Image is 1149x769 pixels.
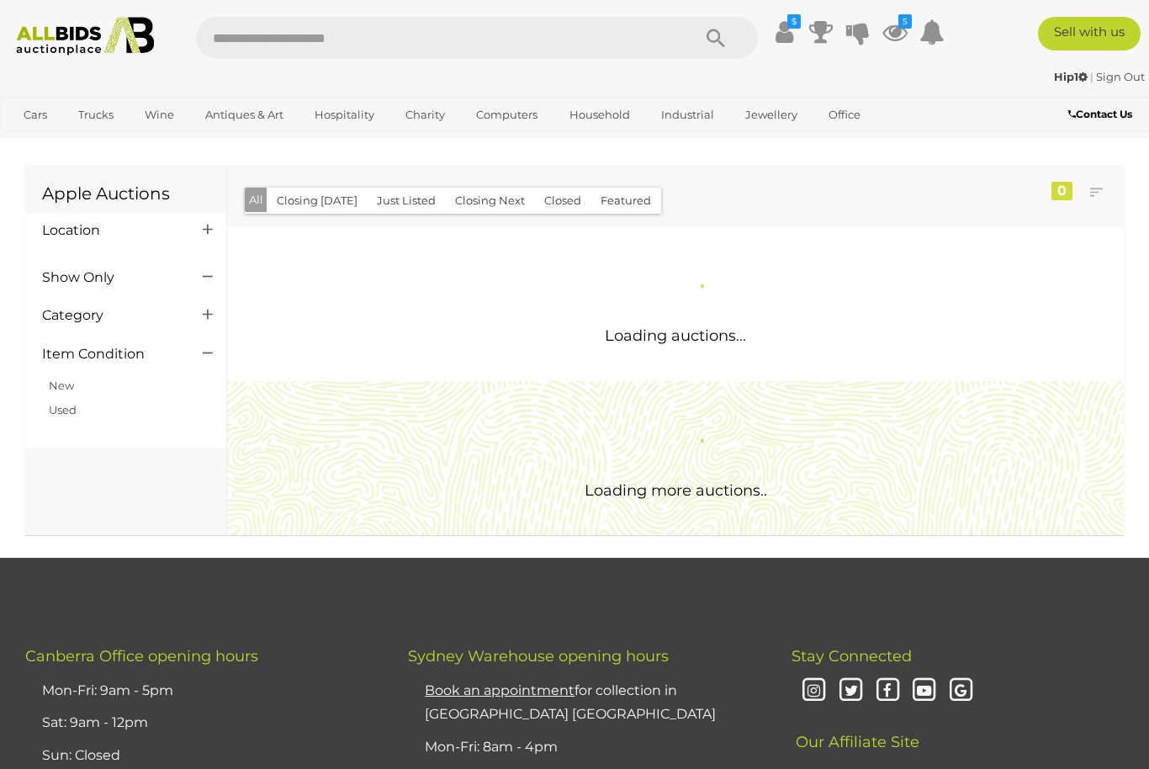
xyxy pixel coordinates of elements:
a: 5 [882,17,908,47]
span: Loading auctions... [605,326,746,345]
i: Instagram [800,676,829,706]
i: Youtube [910,676,940,706]
li: Mon-Fri: 9am - 5pm [38,675,366,708]
a: Wine [134,101,185,129]
a: Antiques & Art [194,101,294,129]
li: Sat: 9am - 12pm [38,707,366,740]
a: New [49,379,74,392]
a: Office [818,101,871,129]
span: Canberra Office opening hours [25,647,258,666]
i: Twitter [836,676,866,706]
span: | [1090,70,1093,83]
span: Loading more auctions.. [585,481,767,500]
a: $ [771,17,797,47]
h4: Category [42,308,177,323]
a: Jewellery [734,101,808,129]
a: [GEOGRAPHIC_DATA] [78,129,220,156]
button: All [245,188,267,212]
a: Book an appointmentfor collection in [GEOGRAPHIC_DATA] [GEOGRAPHIC_DATA] [425,682,716,723]
i: 5 [898,14,912,29]
a: Used [49,403,77,416]
h4: Show Only [42,270,177,285]
u: Book an appointment [425,682,574,698]
i: Facebook [873,676,903,706]
li: Mon-Fri: 8am - 4pm [421,731,749,764]
button: Featured [590,188,661,214]
i: Google [946,676,976,706]
button: Closing Next [445,188,535,214]
button: Just Listed [367,188,446,214]
a: Sports [13,129,69,156]
a: Sell with us [1038,17,1141,50]
img: Allbids.com.au [8,17,161,56]
i: $ [787,14,801,29]
button: Closed [534,188,591,214]
button: Closing [DATE] [267,188,368,214]
a: Computers [465,101,548,129]
h1: Apple Auctions [42,184,209,203]
button: Search [674,17,758,59]
strong: Hip1 [1054,70,1088,83]
a: Sign Out [1096,70,1145,83]
span: Our Affiliate Site [792,708,919,751]
a: Industrial [650,101,725,129]
a: Hip1 [1054,70,1090,83]
span: Sydney Warehouse opening hours [408,647,669,666]
b: Contact Us [1068,108,1132,120]
a: Household [559,101,641,129]
a: Charity [394,101,456,129]
a: Contact Us [1068,105,1136,124]
a: Hospitality [304,101,385,129]
a: Cars [13,101,58,129]
div: 0 [1051,182,1072,200]
a: Trucks [67,101,124,129]
span: Stay Connected [792,647,912,666]
h4: Item Condition [42,347,177,362]
h4: Location [42,223,177,238]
